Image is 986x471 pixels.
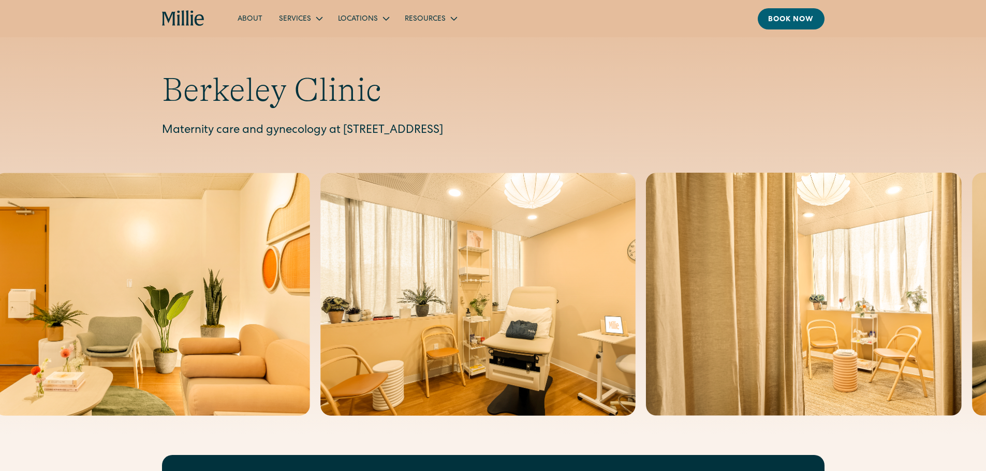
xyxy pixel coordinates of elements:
[279,14,311,25] div: Services
[768,14,814,25] div: Book now
[405,14,446,25] div: Resources
[396,10,464,27] div: Resources
[162,123,825,140] p: Maternity care and gynecology at [STREET_ADDRESS]
[330,10,396,27] div: Locations
[162,10,205,27] a: home
[162,70,825,110] h1: Berkeley Clinic
[338,14,378,25] div: Locations
[271,10,330,27] div: Services
[758,8,825,29] a: Book now
[229,10,271,27] a: About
